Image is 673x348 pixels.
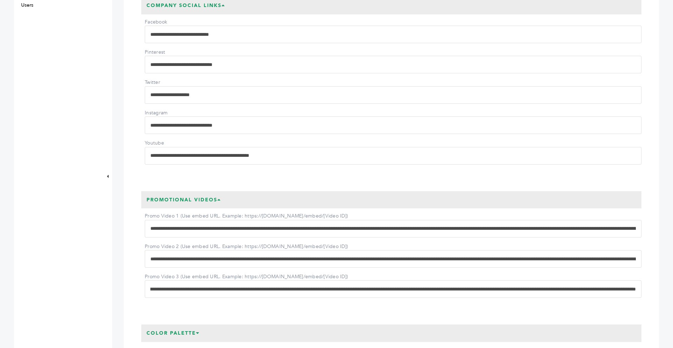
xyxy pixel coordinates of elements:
h3: Promotional Videos [141,191,226,209]
h3: Color Palette [141,324,205,342]
label: Twitter [145,79,194,86]
label: Promo Video 1 (Use embed URL. Example: https://[DOMAIN_NAME]/embed/[Video ID]) [145,213,348,220]
label: Promo Video 2 (Use embed URL. Example: https://[DOMAIN_NAME]/embed/[Video ID]) [145,243,348,250]
label: Promo Video 3 (Use embed URL. Example: https://[DOMAIN_NAME]/embed/[Video ID]) [145,273,348,280]
label: Pinterest [145,49,194,56]
a: Users [21,2,33,8]
label: Instagram [145,109,194,116]
label: Facebook [145,19,194,26]
label: Youtube [145,140,194,147]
